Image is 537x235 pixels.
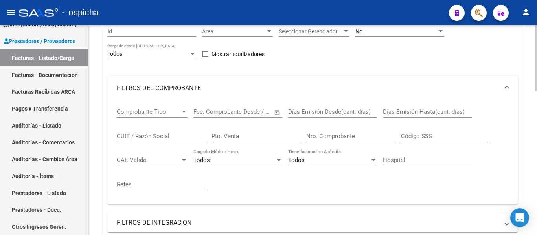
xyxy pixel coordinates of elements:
[107,76,518,101] mat-expansion-panel-header: FILTROS DEL COMPROBANTE
[4,37,75,46] span: Prestadores / Proveedores
[211,49,265,59] span: Mostrar totalizadores
[273,108,282,117] button: Open calendar
[288,157,305,164] span: Todos
[202,28,266,35] span: Area
[193,157,210,164] span: Todos
[62,4,99,21] span: - ospicha
[279,28,342,35] span: Seleccionar Gerenciador
[226,108,264,115] input: End date
[193,108,219,115] input: Start date
[117,157,180,164] span: CAE Válido
[355,28,362,35] span: No
[117,108,180,115] span: Comprobante Tipo
[117,84,499,93] mat-panel-title: FILTROS DEL COMPROBANTE
[521,7,531,17] mat-icon: person
[510,208,529,227] div: Open Intercom Messenger
[107,51,122,57] span: Todos
[117,219,499,227] mat-panel-title: FILTROS DE INTEGRACION
[107,213,518,232] mat-expansion-panel-header: FILTROS DE INTEGRACION
[6,7,16,17] mat-icon: menu
[107,101,518,204] div: FILTROS DEL COMPROBANTE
